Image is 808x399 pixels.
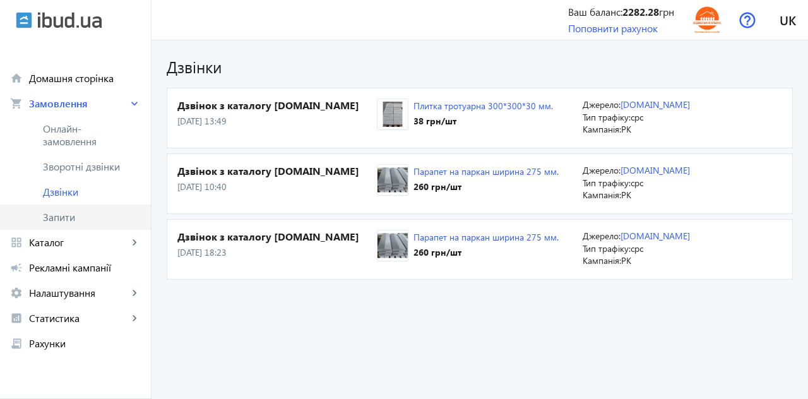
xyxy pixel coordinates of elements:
[38,12,102,28] img: ibud_text.svg
[621,254,631,266] span: РК
[128,97,141,110] mat-icon: keyboard_arrow_right
[177,115,377,128] p: [DATE] 13:49
[739,12,756,28] img: help.svg
[621,98,690,110] a: [DOMAIN_NAME]
[128,287,141,299] mat-icon: keyboard_arrow_right
[10,72,23,85] mat-icon: home
[413,246,559,259] div: 260 грн /шт
[10,337,23,350] mat-icon: receipt_long
[167,56,793,78] h1: Дзвінки
[622,5,659,18] b: 2282.28
[583,242,631,254] span: Тип трафіку:
[621,123,631,135] span: РК
[583,189,621,201] span: Кампанія:
[621,164,690,176] a: [DOMAIN_NAME]
[583,98,621,110] span: Джерело:
[780,12,796,28] span: uk
[583,111,631,123] span: Тип трафіку:
[29,236,128,249] span: Каталог
[568,5,674,19] div: Ваш баланс: грн
[177,230,377,244] h4: Дзвінок з каталогу [DOMAIN_NAME]
[377,167,408,193] img: 187268970bab9595d4658615415027-a31372bcfe.jpg
[631,177,643,189] span: cpc
[10,97,23,110] mat-icon: shopping_cart
[377,233,408,259] img: 187268970bab9595d4658615415027-a31372bcfe.jpg
[29,337,141,350] span: Рахунки
[621,189,631,201] span: РК
[583,177,631,189] span: Тип трафіку:
[413,100,553,112] a: Плитка тротуарна 300*300*30 мм.
[631,242,643,254] span: cpc
[413,115,553,128] div: 38 грн /шт
[583,164,621,176] span: Джерело:
[128,236,141,249] mat-icon: keyboard_arrow_right
[43,186,141,198] span: Дзвінки
[43,211,141,223] span: Запити
[583,230,621,242] span: Джерело:
[177,246,377,259] p: [DATE] 18:23
[177,98,377,112] h4: Дзвінок з каталогу [DOMAIN_NAME]
[413,181,559,193] div: 260 грн /шт
[10,312,23,325] mat-icon: analytics
[177,181,377,193] p: [DATE] 10:40
[631,111,643,123] span: cpc
[16,12,32,28] img: ibud.svg
[43,160,127,173] span: Зворотні дзвінки
[177,164,377,178] h4: Дзвінок з каталогу [DOMAIN_NAME]
[693,6,722,34] img: 8219689703a5d954e1861973451557-c6f9421391.jpg
[10,236,23,249] mat-icon: grid_view
[583,254,621,266] span: Кампанія:
[413,231,559,243] a: Парапет на паркан ширина 275 мм.
[10,261,23,274] mat-icon: campaign
[29,287,128,299] span: Налаштування
[10,287,23,299] mat-icon: settings
[43,122,127,148] span: Онлайн-замовлення
[621,230,690,242] a: [DOMAIN_NAME]
[128,312,141,325] mat-icon: keyboard_arrow_right
[377,102,408,128] img: 18696897066e357fd6957120917890-9e955a2175.jpg
[29,72,141,85] span: Домашня сторінка
[413,165,559,177] a: Парапет на паркан ширина 275 мм.
[568,21,658,35] a: Поповнити рахунок
[583,123,621,135] span: Кампанія:
[29,312,128,325] span: Статистика
[29,97,128,110] span: Замовлення
[29,261,141,274] span: Рекламні кампанії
